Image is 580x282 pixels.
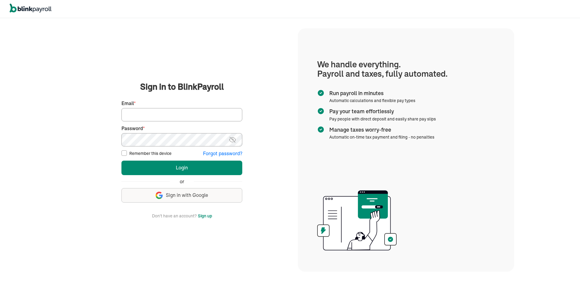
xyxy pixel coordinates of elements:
label: Email [121,100,242,107]
button: Sign in with Google [121,188,242,203]
span: Run payroll in minutes [329,89,413,97]
span: Sign in to BlinkPayroll [140,81,224,93]
button: Sign up [198,212,212,220]
span: Automatic calculations and flexible pay types [329,98,415,103]
span: or [180,178,184,185]
span: Manage taxes worry-free [329,126,432,134]
img: checkmark [317,107,324,115]
button: Forgot password? [203,150,242,157]
img: logo [10,4,51,13]
span: Don't have an account? [152,212,197,220]
img: eye [229,136,236,143]
span: Pay people with direct deposit and easily share pay slips [329,116,436,122]
span: Automatic on-time tax payment and filing - no penalties [329,134,434,140]
img: google [156,192,163,199]
img: checkmark [317,126,324,133]
label: Remember this device [129,150,172,156]
img: checkmark [317,89,324,97]
span: Sign in with Google [166,192,208,199]
h1: We handle everything. Payroll and taxes, fully automated. [317,60,495,79]
span: Pay your team effortlessly [329,107,433,115]
button: Login [121,161,242,175]
label: Password [121,125,242,132]
input: Your email address [121,108,242,121]
img: illustration [317,188,397,252]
